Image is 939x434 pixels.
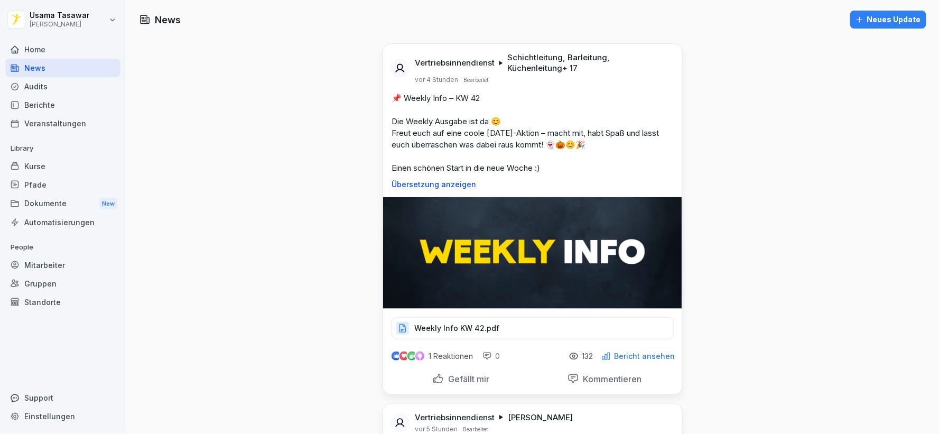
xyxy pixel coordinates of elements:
[614,352,675,361] p: Bericht ansehen
[444,374,489,384] p: Gefällt mir
[5,213,120,232] a: Automatisierungen
[5,194,120,214] div: Dokumente
[5,274,120,293] a: Gruppen
[5,77,120,96] a: Audits
[383,197,682,309] img: voxm6bmoftu0pi8jybjpepa1.png
[579,374,642,384] p: Kommentieren
[5,293,120,311] a: Standorte
[5,157,120,176] a: Kurse
[400,352,408,360] img: love
[5,407,120,426] a: Einstellungen
[415,425,458,433] p: vor 5 Stunden
[392,180,674,189] p: Übersetzung anzeigen
[99,198,117,210] div: New
[5,40,120,59] a: Home
[5,239,120,256] p: People
[582,352,593,361] p: 132
[429,352,473,361] p: 1 Reaktionen
[407,352,416,361] img: celebrate
[507,52,670,73] p: Schichtleitung, Barleitung, Küchenleitung + 17
[414,323,499,334] p: Weekly Info KW 42.pdf
[850,11,926,29] button: Neues Update
[30,21,89,28] p: [PERSON_NAME]
[5,256,120,274] a: Mitarbeiter
[5,176,120,194] a: Pfade
[482,351,500,362] div: 0
[392,326,674,337] a: Weekly Info KW 42.pdf
[415,58,495,68] p: Vertriebsinnendienst
[415,352,424,361] img: inspiring
[5,114,120,133] a: Veranstaltungen
[856,14,921,25] div: Neues Update
[5,194,120,214] a: DokumenteNew
[415,76,458,84] p: vor 4 Stunden
[155,13,181,27] h1: News
[463,76,488,84] p: Bearbeitet
[463,425,488,433] p: Bearbeitet
[392,352,401,361] img: like
[5,140,120,157] p: Library
[508,412,573,423] p: [PERSON_NAME]
[5,59,120,77] a: News
[5,96,120,114] a: Berichte
[30,11,89,20] p: Usama Tasawar
[392,93,674,174] p: 📌 Weekly Info – KW 42 Die Weekly Ausgabe ist da 😊 Freut euch auf eine coole [DATE]-Aktion – macht...
[5,389,120,407] div: Support
[415,412,495,423] p: Vertriebsinnendienst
